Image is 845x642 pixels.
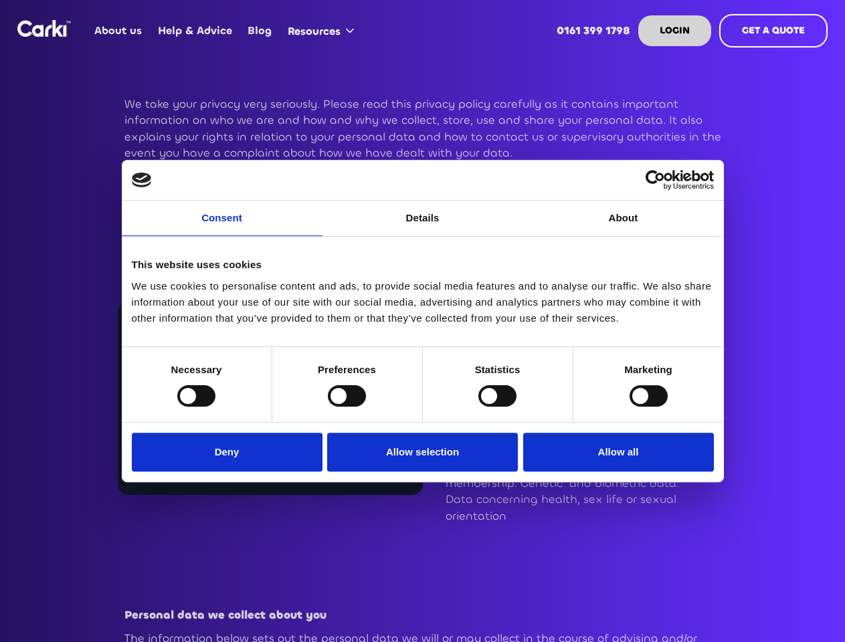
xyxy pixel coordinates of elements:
a: Blog [240,5,280,57]
a: About [523,201,724,236]
strong: Necessary [171,364,222,375]
strong: LOGIN [660,24,690,37]
h2: ‍ [446,560,705,584]
div: We use cookies to personalise content and ads, to provide social media features and to analyse ou... [132,278,714,326]
a: Help & Advice [150,5,240,57]
strong: Marketing [624,364,672,375]
a: Consent [122,201,322,236]
p: ‍ [446,531,705,547]
img: logo [132,173,152,187]
p: ‍ [124,607,721,623]
strong: 0161 399 1798 [557,23,630,37]
strong: GET A QUOTE [742,24,805,37]
strong: Preferences [318,364,376,375]
strong: Statistics [475,364,521,375]
button: Allow selection [327,433,518,471]
a: GET A QUOTE [719,14,828,47]
a: LOGIN [638,15,711,46]
strong: Personal data we collect about you [124,608,326,623]
button: Allow all [523,433,714,471]
a: About us [87,5,150,57]
a: Details [322,201,523,236]
a: Usercentrics Cookiebot - opens in a new window [597,170,714,190]
a: home [17,20,71,37]
p: We take your privacy very seriously. Please read this privacy policy carefully as it contains imp... [124,96,721,161]
a: 0161 399 1798 [549,5,638,57]
button: Deny [132,433,322,471]
div: Resources [288,24,341,39]
img: Logo [17,20,71,37]
div: Resources [280,5,367,56]
div: This website uses cookies [132,257,714,273]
